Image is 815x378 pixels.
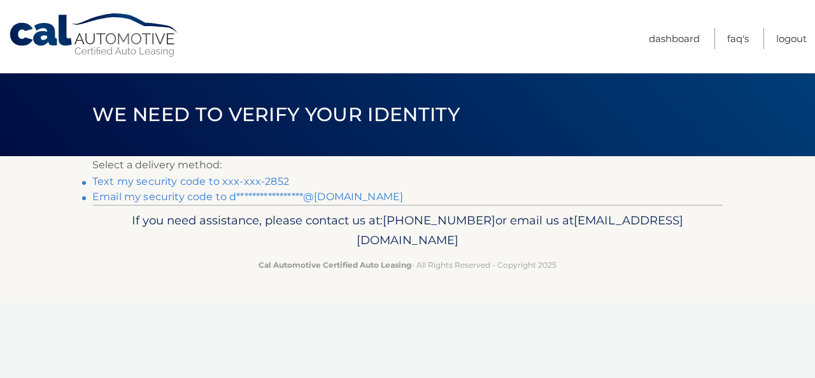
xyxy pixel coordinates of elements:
[259,260,411,270] strong: Cal Automotive Certified Auto Leasing
[92,175,289,187] a: Text my security code to xxx-xxx-2852
[92,103,460,126] span: We need to verify your identity
[776,28,807,49] a: Logout
[383,213,495,228] span: [PHONE_NUMBER]
[92,156,723,174] p: Select a delivery method:
[649,28,700,49] a: Dashboard
[101,210,714,251] p: If you need assistance, please contact us at: or email us at
[8,13,180,58] a: Cal Automotive
[727,28,749,49] a: FAQ's
[101,258,714,272] p: - All Rights Reserved - Copyright 2025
